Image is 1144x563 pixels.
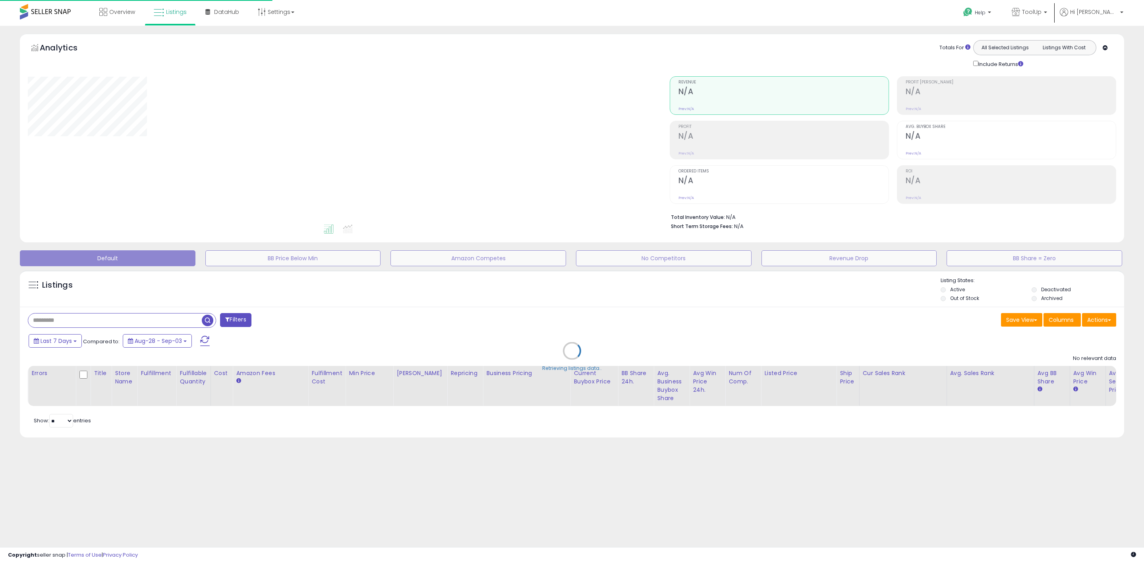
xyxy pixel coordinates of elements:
button: Listings With Cost [1034,43,1094,53]
div: Retrieving listings data.. [542,365,602,372]
span: Ordered Items [678,169,889,174]
button: No Competitors [576,250,752,266]
h5: Analytics [40,42,93,55]
button: All Selected Listings [976,43,1035,53]
button: Default [20,250,195,266]
span: Listings [166,8,187,16]
small: Prev: N/A [678,151,694,156]
a: Help [957,1,999,26]
small: Prev: N/A [678,195,694,200]
button: BB Share = Zero [947,250,1122,266]
h2: N/A [678,87,889,98]
h2: N/A [678,132,889,142]
span: Help [975,9,986,16]
a: Hi [PERSON_NAME] [1060,8,1123,26]
small: Prev: N/A [678,106,694,111]
div: Totals For [939,44,970,52]
div: Include Returns [967,59,1033,68]
h2: N/A [906,132,1116,142]
h2: N/A [906,87,1116,98]
span: ToolUp [1022,8,1042,16]
button: BB Price Below Min [205,250,381,266]
h2: N/A [678,176,889,187]
span: Revenue [678,80,889,85]
small: Prev: N/A [906,195,921,200]
span: Hi [PERSON_NAME] [1070,8,1118,16]
span: N/A [734,222,744,230]
h2: N/A [906,176,1116,187]
i: Get Help [963,7,973,17]
small: Prev: N/A [906,106,921,111]
b: Short Term Storage Fees: [671,223,733,230]
span: Profit [678,125,889,129]
b: Total Inventory Value: [671,214,725,221]
span: Avg. Buybox Share [906,125,1116,129]
button: Amazon Competes [390,250,566,266]
span: ROI [906,169,1116,174]
span: Profit [PERSON_NAME] [906,80,1116,85]
span: DataHub [214,8,239,16]
button: Revenue Drop [761,250,937,266]
li: N/A [671,212,1110,221]
small: Prev: N/A [906,151,921,156]
span: Overview [109,8,135,16]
